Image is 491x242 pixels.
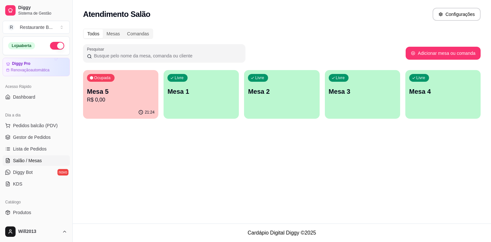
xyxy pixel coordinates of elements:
[3,197,70,207] div: Catálogo
[3,207,70,218] a: Produtos
[13,157,42,164] span: Salão / Mesas
[12,61,31,66] article: Diggy Pro
[124,29,153,38] div: Comandas
[325,70,400,119] button: LivreMesa 3
[3,224,70,239] button: Will2013
[3,120,70,131] button: Pedidos balcão (PDV)
[103,29,123,38] div: Mesas
[329,87,396,96] p: Mesa 3
[248,87,315,96] p: Mesa 2
[20,24,53,30] div: Restaurante B ...
[87,87,154,96] p: Mesa 5
[13,94,35,100] span: Dashboard
[50,42,64,50] button: Alterar Status
[416,75,425,80] p: Livre
[94,75,111,80] p: Ocupada
[18,11,67,16] span: Sistema de Gestão
[405,70,481,119] button: LivreMesa 4
[3,179,70,189] a: KDS
[3,219,70,229] a: Complementos
[13,134,51,140] span: Gestor de Pedidos
[3,110,70,120] div: Dia a dia
[145,110,154,115] p: 21:24
[8,24,15,30] span: R
[175,75,184,80] p: Livre
[18,229,59,235] span: Will2013
[13,122,58,129] span: Pedidos balcão (PDV)
[87,46,106,52] label: Pesquisar
[3,21,70,34] button: Select a team
[3,3,70,18] a: DiggySistema de Gestão
[13,221,43,227] span: Complementos
[13,146,47,152] span: Lista de Pedidos
[83,9,150,19] h2: Atendimento Salão
[164,70,239,119] button: LivreMesa 1
[433,8,481,21] button: Configurações
[84,29,103,38] div: Todos
[3,58,70,76] a: Diggy ProRenovaçãoautomática
[409,87,477,96] p: Mesa 4
[255,75,264,80] p: Livre
[8,42,35,49] div: Loja aberta
[73,224,491,242] footer: Cardápio Digital Diggy © 2025
[87,96,154,104] p: R$ 0,00
[92,53,241,59] input: Pesquisar
[406,47,481,60] button: Adicionar mesa ou comanda
[3,81,70,92] div: Acesso Rápido
[13,169,33,175] span: Diggy Bot
[167,87,235,96] p: Mesa 1
[3,167,70,177] a: Diggy Botnovo
[83,70,158,119] button: OcupadaMesa 5R$ 0,0021:24
[3,92,70,102] a: Dashboard
[11,67,49,73] article: Renovação automática
[13,181,22,187] span: KDS
[3,144,70,154] a: Lista de Pedidos
[336,75,345,80] p: Livre
[244,70,319,119] button: LivreMesa 2
[3,132,70,142] a: Gestor de Pedidos
[18,5,67,11] span: Diggy
[13,209,31,216] span: Produtos
[3,155,70,166] a: Salão / Mesas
